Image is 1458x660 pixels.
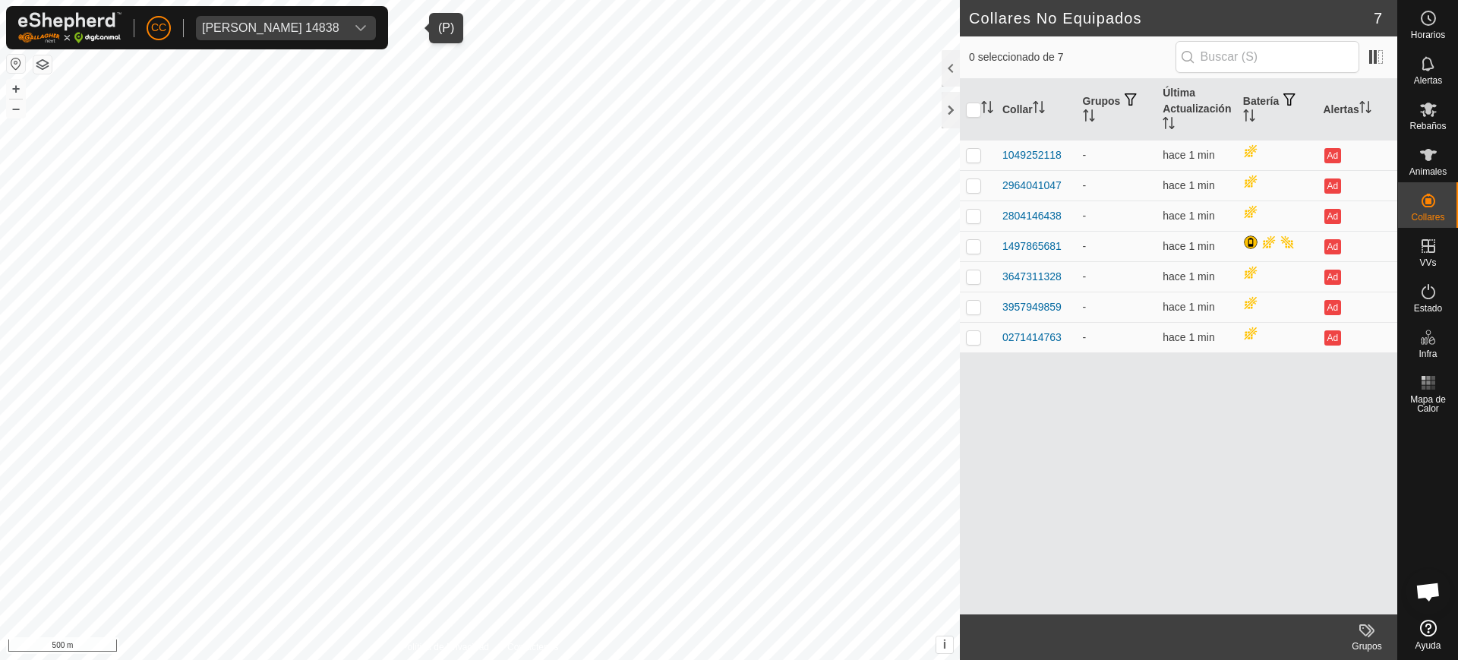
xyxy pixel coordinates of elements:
div: [PERSON_NAME] 14838 [202,22,339,34]
a: Contáctenos [507,640,558,654]
span: Alertas [1414,76,1442,85]
div: 3647311328 [1002,269,1062,285]
p-sorticon: Activar para ordenar [1163,119,1175,131]
span: 24 sept 2025, 12:01 [1163,210,1214,222]
div: 2804146438 [1002,208,1062,224]
button: i [936,636,953,653]
span: CC [151,20,166,36]
button: Ad [1324,330,1341,346]
td: - [1077,292,1157,322]
p-sorticon: Activar para ordenar [1083,112,1095,124]
span: i [943,638,946,651]
button: – [7,99,25,118]
span: 24 sept 2025, 12:01 [1163,240,1214,252]
button: Ad [1324,148,1341,163]
td: - [1077,140,1157,170]
span: Collares [1411,213,1444,222]
span: 24 sept 2025, 12:01 [1163,179,1214,191]
th: Alertas [1317,79,1397,141]
img: Logo Gallagher [18,12,121,43]
p-sorticon: Activar para ordenar [981,103,993,115]
td: - [1077,261,1157,292]
span: Mapa de Calor [1402,395,1454,413]
button: Ad [1324,239,1341,254]
p-sorticon: Activar para ordenar [1033,103,1045,115]
span: 24 sept 2025, 12:01 [1163,149,1214,161]
span: Remedios Marcos Quevedo 14838 [196,16,346,40]
button: Ad [1324,178,1341,194]
button: Restablecer Mapa [7,55,25,73]
span: 0 seleccionado de 7 [969,49,1176,65]
th: Collar [996,79,1077,141]
button: Ad [1324,270,1341,285]
td: - [1077,170,1157,201]
div: 0271414763 [1002,330,1062,346]
input: Buscar (S) [1176,41,1359,73]
h2: Collares No Equipados [969,9,1374,27]
td: - [1077,201,1157,231]
button: + [7,80,25,98]
th: Última Actualización [1157,79,1237,141]
span: Estado [1414,304,1442,313]
div: Chat abierto [1406,569,1451,614]
span: VVs [1419,258,1436,267]
button: Ad [1324,209,1341,224]
p-sorticon: Activar para ordenar [1359,103,1371,115]
td: - [1077,322,1157,352]
td: - [1077,231,1157,261]
span: Horarios [1411,30,1445,39]
div: 2964041047 [1002,178,1062,194]
span: Animales [1409,167,1447,176]
span: Ayuda [1415,641,1441,650]
a: Política de Privacidad [402,640,489,654]
button: Capas del Mapa [33,55,52,74]
div: 3957949859 [1002,299,1062,315]
th: Batería [1237,79,1318,141]
span: 24 sept 2025, 12:01 [1163,301,1214,313]
span: Rebaños [1409,122,1446,131]
div: dropdown trigger [346,16,376,40]
span: 24 sept 2025, 12:01 [1163,331,1214,343]
span: Infra [1419,349,1437,358]
th: Grupos [1077,79,1157,141]
span: 7 [1374,7,1382,30]
a: Ayuda [1398,614,1458,656]
div: 1497865681 [1002,238,1062,254]
p-sorticon: Activar para ordenar [1243,112,1255,124]
button: Ad [1324,300,1341,315]
div: 1049252118 [1002,147,1062,163]
div: Grupos [1336,639,1397,653]
span: 24 sept 2025, 12:01 [1163,270,1214,283]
